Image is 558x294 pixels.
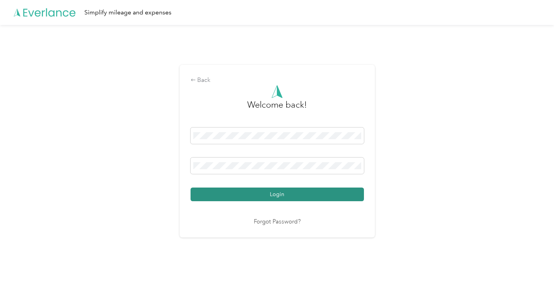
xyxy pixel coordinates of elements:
[191,76,364,85] div: Back
[514,250,558,294] iframe: Everlance-gr Chat Button Frame
[84,8,171,18] div: Simplify mileage and expenses
[191,188,364,201] button: Login
[254,218,301,227] a: Forgot Password?
[247,98,307,119] h3: greeting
